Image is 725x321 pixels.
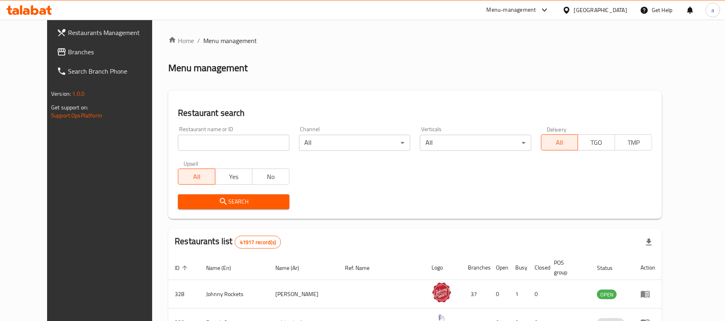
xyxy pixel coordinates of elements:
[178,169,215,185] button: All
[252,169,289,185] button: No
[50,42,168,62] a: Branches
[168,62,248,74] h2: Menu management
[72,88,85,99] span: 1.0.0
[299,135,410,151] div: All
[203,36,257,45] span: Menu management
[50,23,168,42] a: Restaurants Management
[618,137,649,148] span: TMP
[168,280,200,309] td: 328
[50,62,168,81] a: Search Branch Phone
[640,289,655,299] div: Menu
[51,110,102,121] a: Support.OpsPlatform
[487,5,536,15] div: Menu-management
[554,258,581,277] span: POS group
[68,66,162,76] span: Search Branch Phone
[461,280,490,309] td: 37
[235,239,281,246] span: 41917 record(s)
[51,88,71,99] span: Version:
[432,282,452,302] img: Johnny Rockets
[168,36,662,45] nav: breadcrumb
[634,255,662,280] th: Action
[545,137,575,148] span: All
[420,135,531,151] div: All
[345,263,380,273] span: Ref. Name
[68,28,162,37] span: Restaurants Management
[184,197,283,207] span: Search
[51,102,88,113] span: Get support on:
[206,263,242,273] span: Name (En)
[182,171,212,183] span: All
[615,134,652,150] button: TMP
[490,255,509,280] th: Open
[235,236,281,249] div: Total records count
[178,135,289,151] input: Search for restaurant name or ID..
[509,255,528,280] th: Busy
[215,169,252,185] button: Yes
[219,171,249,183] span: Yes
[178,107,652,119] h2: Restaurant search
[256,171,286,183] span: No
[184,160,198,166] label: Upsell
[275,263,310,273] span: Name (Ar)
[639,233,659,252] div: Export file
[175,263,190,273] span: ID
[597,263,623,273] span: Status
[528,280,547,309] td: 0
[178,194,289,209] button: Search
[541,134,578,150] button: All
[175,235,281,249] h2: Restaurants list
[269,280,339,309] td: [PERSON_NAME]
[425,255,461,280] th: Logo
[168,36,194,45] a: Home
[197,36,200,45] li: /
[490,280,509,309] td: 0
[509,280,528,309] td: 1
[68,47,162,57] span: Branches
[547,126,567,132] label: Delivery
[711,6,714,14] span: a
[581,137,612,148] span: TGO
[597,290,617,299] span: OPEN
[200,280,269,309] td: Johnny Rockets
[461,255,490,280] th: Branches
[574,6,627,14] div: [GEOGRAPHIC_DATA]
[578,134,615,150] button: TGO
[528,255,547,280] th: Closed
